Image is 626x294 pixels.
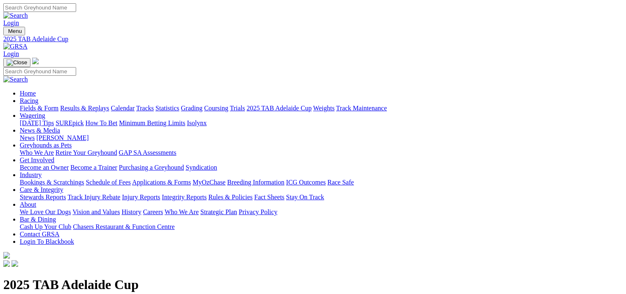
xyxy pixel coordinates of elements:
a: GAP SA Assessments [119,149,177,156]
a: Login [3,50,19,57]
a: 2025 TAB Adelaide Cup [247,105,312,112]
a: Care & Integrity [20,186,63,193]
a: Bookings & Scratchings [20,179,84,186]
a: Chasers Restaurant & Function Centre [73,223,175,230]
div: News & Media [20,134,623,142]
a: SUREpick [56,119,84,126]
a: Get Involved [20,156,54,163]
a: Wagering [20,112,45,119]
a: Industry [20,171,42,178]
a: Applications & Forms [132,179,191,186]
a: Injury Reports [122,194,160,201]
div: About [20,208,623,216]
a: Track Maintenance [336,105,387,112]
img: GRSA [3,43,28,50]
a: Syndication [186,164,217,171]
a: History [121,208,141,215]
div: Bar & Dining [20,223,623,231]
a: Privacy Policy [239,208,277,215]
a: Become an Owner [20,164,69,171]
h1: 2025 TAB Adelaide Cup [3,277,623,292]
a: About [20,201,36,208]
a: Strategic Plan [200,208,237,215]
a: [DATE] Tips [20,119,54,126]
a: [PERSON_NAME] [36,134,88,141]
a: Login To Blackbook [20,238,74,245]
a: Become a Trainer [70,164,117,171]
div: Wagering [20,119,623,127]
a: Track Injury Rebate [67,194,120,201]
a: Schedule of Fees [86,179,130,186]
a: Calendar [111,105,135,112]
div: Care & Integrity [20,194,623,201]
img: Close [7,59,27,66]
a: Retire Your Greyhound [56,149,117,156]
a: Weights [313,105,335,112]
a: ICG Outcomes [286,179,326,186]
a: Rules & Policies [208,194,253,201]
div: Greyhounds as Pets [20,149,623,156]
img: Search [3,76,28,83]
a: News [20,134,35,141]
a: Cash Up Your Club [20,223,71,230]
a: MyOzChase [193,179,226,186]
a: Integrity Reports [162,194,207,201]
a: Trials [230,105,245,112]
a: Vision and Values [72,208,120,215]
a: Fact Sheets [254,194,284,201]
a: Who We Are [165,208,199,215]
a: Racing [20,97,38,104]
img: facebook.svg [3,260,10,267]
img: Search [3,12,28,19]
img: logo-grsa-white.png [3,252,10,259]
a: Stewards Reports [20,194,66,201]
a: Race Safe [327,179,354,186]
a: News & Media [20,127,60,134]
a: 2025 TAB Adelaide Cup [3,35,623,43]
input: Search [3,3,76,12]
a: Greyhounds as Pets [20,142,72,149]
a: Stay On Track [286,194,324,201]
span: Menu [8,28,22,34]
a: Careers [143,208,163,215]
a: Purchasing a Greyhound [119,164,184,171]
a: Home [20,90,36,97]
a: Grading [181,105,202,112]
a: We Love Our Dogs [20,208,71,215]
input: Search [3,67,76,76]
a: Breeding Information [227,179,284,186]
div: Industry [20,179,623,186]
a: Coursing [204,105,228,112]
button: Toggle navigation [3,27,25,35]
a: Results & Replays [60,105,109,112]
a: Bar & Dining [20,216,56,223]
a: Isolynx [187,119,207,126]
div: Get Involved [20,164,623,171]
a: Contact GRSA [20,231,59,238]
img: logo-grsa-white.png [32,58,39,64]
a: Tracks [136,105,154,112]
a: How To Bet [86,119,118,126]
a: Minimum Betting Limits [119,119,185,126]
a: Statistics [156,105,179,112]
img: twitter.svg [12,260,18,267]
div: Racing [20,105,623,112]
button: Toggle navigation [3,58,30,67]
a: Who We Are [20,149,54,156]
a: Fields & Form [20,105,58,112]
a: Login [3,19,19,26]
